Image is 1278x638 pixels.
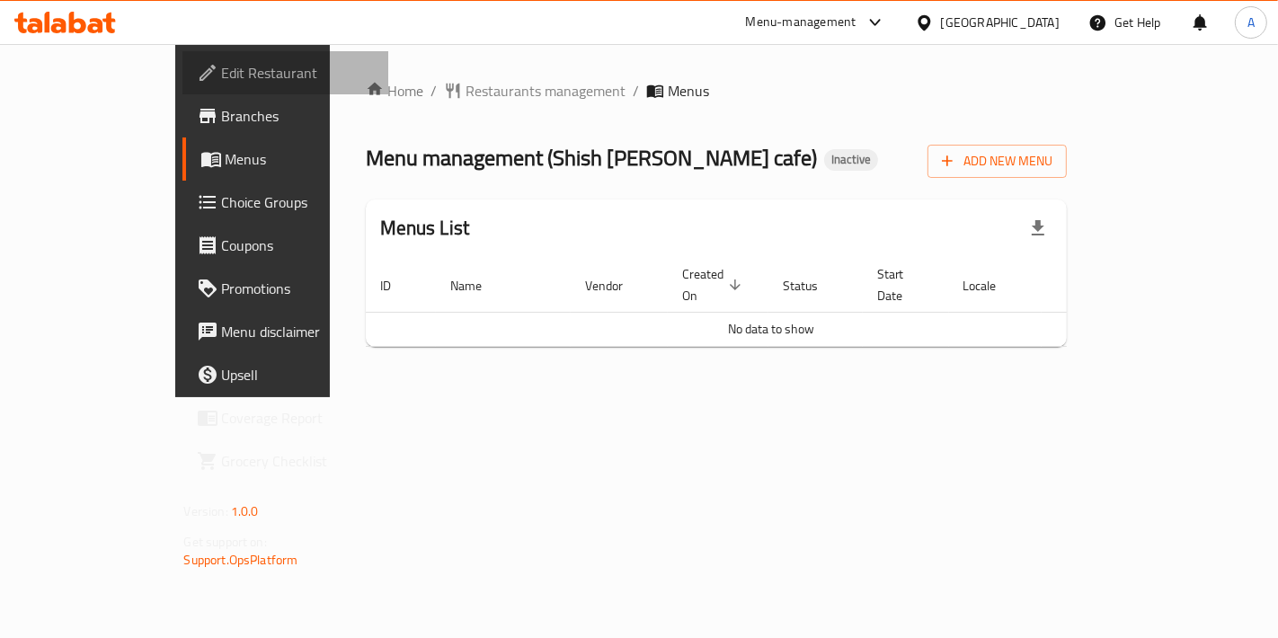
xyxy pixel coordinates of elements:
a: Menus [182,137,388,181]
span: Menu disclaimer [222,321,374,342]
a: Upsell [182,353,388,396]
table: enhanced table [366,258,1176,347]
span: Version: [184,500,228,523]
h2: Menus List [380,215,470,242]
a: Coupons [182,224,388,267]
button: Add New Menu [927,145,1067,178]
span: A [1247,13,1255,32]
li: / [633,80,639,102]
a: Coverage Report [182,396,388,439]
span: Branches [222,105,374,127]
span: 1.0.0 [231,500,259,523]
span: Promotions [222,278,374,299]
div: [GEOGRAPHIC_DATA] [941,13,1060,32]
th: Actions [1042,258,1176,313]
span: No data to show [728,317,814,341]
span: Menus [668,80,709,102]
span: Coverage Report [222,407,374,429]
li: / [430,80,437,102]
div: Export file [1016,207,1060,250]
nav: breadcrumb [366,80,1068,102]
span: Coupons [222,235,374,256]
span: Menu management ( Shish [PERSON_NAME] cafe ) [366,137,817,178]
a: Support.OpsPlatform [184,548,298,572]
span: Name [450,275,505,297]
span: Edit Restaurant [222,62,374,84]
span: Start Date [877,263,927,306]
a: Restaurants management [444,80,626,102]
span: Upsell [222,364,374,385]
div: Menu-management [746,12,856,33]
span: Add New Menu [942,150,1052,173]
a: Grocery Checklist [182,439,388,483]
span: Menus [226,148,374,170]
span: Created On [682,263,747,306]
span: Status [783,275,841,297]
span: Get support on: [184,530,267,554]
span: Restaurants management [466,80,626,102]
span: Grocery Checklist [222,450,374,472]
span: ID [380,275,414,297]
span: Locale [963,275,1020,297]
a: Branches [182,94,388,137]
span: Inactive [824,152,878,167]
span: Choice Groups [222,191,374,213]
a: Edit Restaurant [182,51,388,94]
a: Menu disclaimer [182,310,388,353]
a: Promotions [182,267,388,310]
a: Home [366,80,423,102]
a: Choice Groups [182,181,388,224]
span: Vendor [585,275,646,297]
